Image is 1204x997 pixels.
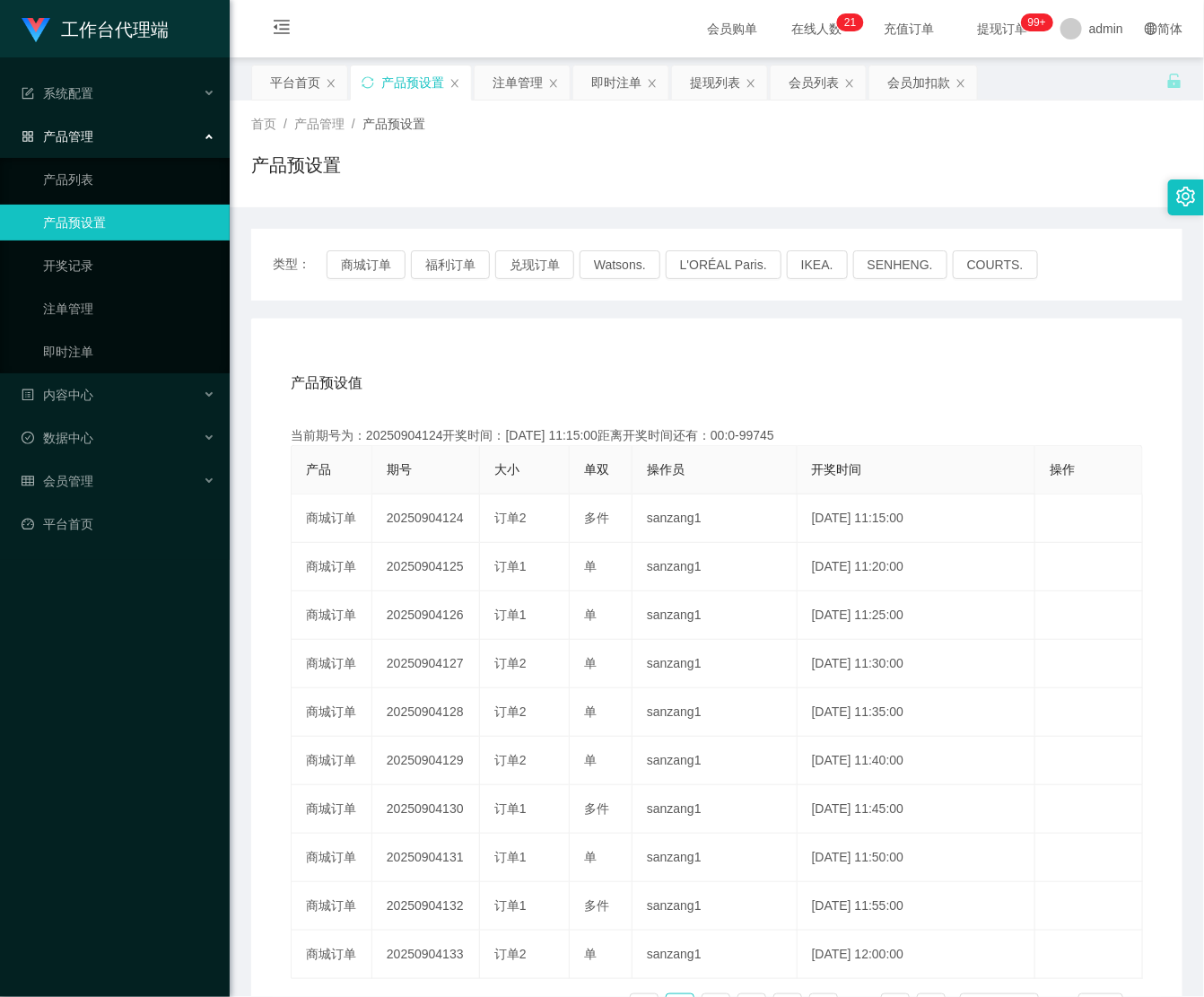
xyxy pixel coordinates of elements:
[43,334,215,370] a: 即时注单
[584,753,597,767] span: 单
[789,66,839,100] div: 会员列表
[292,640,372,688] td: 商城订单
[798,688,1036,737] td: [DATE] 11:35:00
[22,86,93,101] span: 系统配置
[372,494,480,543] td: 20250904124
[22,22,169,36] a: 工作台代理端
[61,1,169,58] h1: 工作台代理端
[22,388,93,402] span: 内容中心
[372,640,480,688] td: 20250904127
[292,494,372,543] td: 商城订单
[292,737,372,785] td: 商城订单
[22,474,93,488] span: 会员管理
[690,66,740,100] div: 提现列表
[284,117,287,131] span: /
[411,250,490,279] button: 福利订单
[746,78,756,89] i: 图标: close
[43,248,215,284] a: 开奖记录
[292,882,372,931] td: 商城订单
[798,737,1036,785] td: [DATE] 11:40:00
[584,656,597,670] span: 单
[666,250,781,279] button: L'ORÉAL Paris.
[43,205,215,241] a: 产品预设置
[22,389,34,401] i: 图标: profile
[548,78,559,89] i: 图标: close
[43,162,215,197] a: 产品列表
[798,591,1036,640] td: [DATE] 11:25:00
[372,591,480,640] td: 20250904126
[1145,22,1157,35] i: 图标: global
[584,608,597,622] span: 单
[633,591,798,640] td: sanzang1
[584,511,609,525] span: 多件
[22,87,34,100] i: 图标: form
[798,640,1036,688] td: [DATE] 11:30:00
[494,656,527,670] span: 订单2
[372,785,480,834] td: 20250904130
[798,882,1036,931] td: [DATE] 11:55:00
[292,931,372,979] td: 商城订单
[449,78,460,89] i: 图标: close
[251,117,276,131] span: 首页
[633,785,798,834] td: sanzang1
[292,591,372,640] td: 商城订单
[494,898,527,913] span: 订单1
[584,850,597,864] span: 单
[633,834,798,882] td: sanzang1
[837,13,863,31] sup: 21
[812,462,862,477] span: 开奖时间
[787,250,848,279] button: IKEA.
[1050,462,1075,477] span: 操作
[969,22,1037,35] span: 提现订单
[493,66,543,100] div: 注单管理
[1176,187,1196,206] i: 图标: setting
[494,559,527,573] span: 订单1
[494,801,527,816] span: 订单1
[362,76,374,89] i: 图标: sync
[22,506,215,542] a: 图标: dashboard平台首页
[372,882,480,931] td: 20250904132
[494,608,527,622] span: 订单1
[43,291,215,327] a: 注单管理
[633,543,798,591] td: sanzang1
[584,801,609,816] span: 多件
[251,1,312,58] i: 图标: menu-fold
[292,834,372,882] td: 商城订单
[352,117,355,131] span: /
[580,250,660,279] button: Watsons.
[798,494,1036,543] td: [DATE] 11:15:00
[372,543,480,591] td: 20250904125
[584,704,597,719] span: 单
[798,543,1036,591] td: [DATE] 11:20:00
[633,688,798,737] td: sanzang1
[1021,13,1053,31] sup: 1076
[372,834,480,882] td: 20250904131
[633,737,798,785] td: sanzang1
[798,931,1036,979] td: [DATE] 12:00:00
[251,152,341,179] h1: 产品预设置
[270,66,320,100] div: 平台首页
[22,475,34,487] i: 图标: table
[887,66,950,100] div: 会员加扣款
[584,947,597,961] span: 单
[381,66,444,100] div: 产品预设置
[494,511,527,525] span: 订单2
[22,129,93,144] span: 产品管理
[844,13,851,31] p: 2
[633,931,798,979] td: sanzang1
[647,78,658,89] i: 图标: close
[362,117,425,131] span: 产品预设置
[633,640,798,688] td: sanzang1
[291,372,362,394] span: 产品预设值
[591,66,641,100] div: 即时注单
[633,494,798,543] td: sanzang1
[372,688,480,737] td: 20250904128
[291,426,1143,445] div: 当前期号为：20250904124开奖时间：[DATE] 11:15:00距离开奖时间还有：00:0-99745
[1166,73,1182,89] i: 图标: unlock
[584,462,609,477] span: 单双
[372,931,480,979] td: 20250904133
[584,559,597,573] span: 单
[22,432,34,444] i: 图标: check-circle-o
[387,462,412,477] span: 期号
[844,78,855,89] i: 图标: close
